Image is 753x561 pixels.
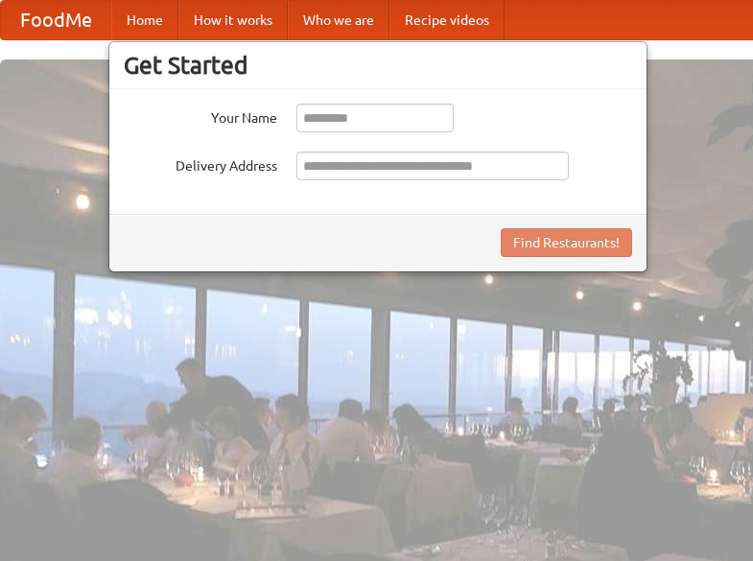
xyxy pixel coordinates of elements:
[389,1,505,39] a: Recipe videos
[124,51,632,80] h3: Get Started
[124,152,277,175] label: Delivery Address
[178,1,288,39] a: How it works
[501,228,632,257] button: Find Restaurants!
[288,1,389,39] a: Who we are
[1,1,111,39] a: FoodMe
[111,1,178,39] a: Home
[124,104,277,128] label: Your Name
